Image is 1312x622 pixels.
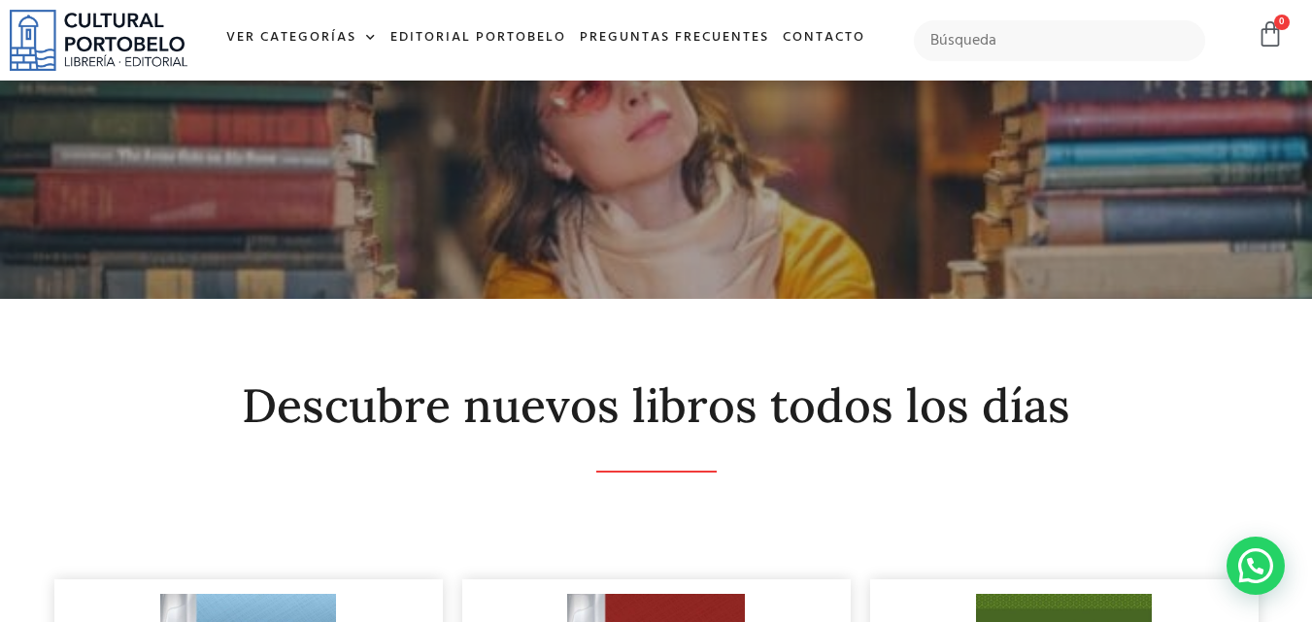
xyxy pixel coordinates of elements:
[573,17,776,59] a: Preguntas frecuentes
[1257,20,1284,49] a: 0
[54,380,1259,432] h2: Descubre nuevos libros todos los días
[384,17,573,59] a: Editorial Portobelo
[914,20,1206,61] input: Búsqueda
[219,17,384,59] a: Ver Categorías
[776,17,872,59] a: Contacto
[1274,15,1290,30] span: 0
